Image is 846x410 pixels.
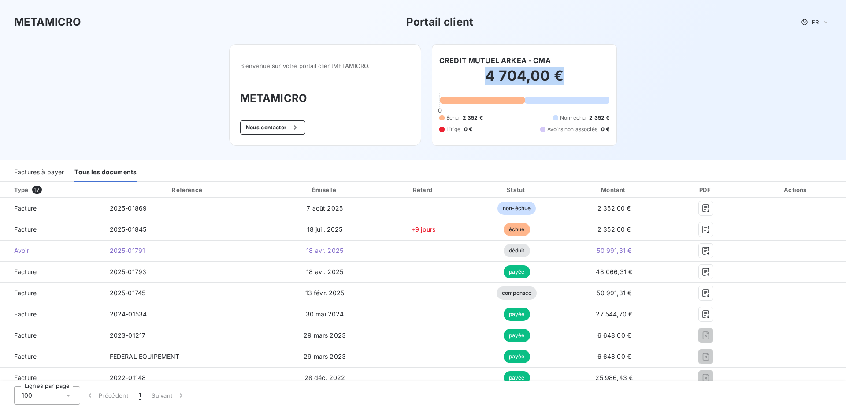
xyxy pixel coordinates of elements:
button: 1 [134,386,146,405]
span: payée [504,329,530,342]
span: déduit [504,244,530,257]
button: Suivant [146,386,191,405]
span: +9 jours [411,226,436,233]
span: 2025-01791 [110,247,145,254]
span: échue [504,223,530,236]
span: Facture [7,352,96,361]
span: Bienvenue sur votre portail client METAMICRO . [240,62,410,69]
span: payée [504,265,530,278]
div: Retard [378,185,469,194]
span: Litige [446,125,460,133]
div: Type [9,185,101,194]
span: Facture [7,310,96,319]
span: 0 € [464,125,472,133]
span: 17 [32,186,42,194]
span: 18 avr. 2025 [306,247,343,254]
span: Facture [7,204,96,213]
div: Tous les documents [74,163,137,182]
span: 29 mars 2023 [304,331,346,339]
h6: CREDIT MUTUEL ARKEA - CMA [439,55,551,66]
span: 2 352,00 € [597,226,631,233]
h3: Portail client [406,14,473,30]
span: 2025-01745 [110,289,146,297]
span: 25 986,43 € [595,374,633,381]
span: 0 € [601,125,609,133]
span: 28 déc. 2022 [304,374,345,381]
span: 18 juil. 2025 [307,226,343,233]
span: 2 352 € [589,114,609,122]
div: Émise le [275,185,375,194]
span: 50 991,31 € [597,247,631,254]
span: 2022-01148 [110,374,146,381]
span: non-échue [497,202,536,215]
div: Actions [748,185,844,194]
h2: 4 704,00 € [439,67,609,94]
div: PDF [667,185,744,194]
div: Statut [472,185,561,194]
span: 6 648,00 € [597,331,631,339]
span: payée [504,371,530,384]
span: 1 [139,391,141,400]
span: 2 352 € [463,114,483,122]
span: 2025-01793 [110,268,147,275]
span: 29 mars 2023 [304,353,346,360]
div: Référence [172,186,202,193]
span: 50 991,31 € [597,289,631,297]
h3: METAMICRO [14,14,81,30]
span: Échu [446,114,459,122]
span: 2025-01869 [110,204,147,212]
span: Avoir [7,246,96,255]
span: FR [812,19,819,26]
span: Non-échu [560,114,586,122]
span: Avoirs non associés [547,125,597,133]
span: 2025-01845 [110,226,147,233]
span: 18 avr. 2025 [306,268,343,275]
span: 100 [22,391,32,400]
span: 6 648,00 € [597,353,631,360]
div: Montant [564,185,664,194]
span: compensée [497,286,537,300]
span: 2023-01217 [110,331,146,339]
span: payée [504,350,530,363]
span: 13 févr. 2025 [305,289,345,297]
span: payée [504,308,530,321]
h3: METAMICRO [240,90,410,106]
span: Facture [7,373,96,382]
span: Facture [7,267,96,276]
span: 7 août 2025 [307,204,343,212]
span: 0 [438,107,442,114]
span: 30 mai 2024 [306,310,344,318]
span: FEDERAL EQUIPEMENT [110,353,180,360]
span: 2 352,00 € [597,204,631,212]
span: 27 544,70 € [596,310,632,318]
span: Facture [7,289,96,297]
button: Précédent [80,386,134,405]
span: Facture [7,331,96,340]
button: Nous contacter [240,120,305,135]
div: Factures à payer [14,163,64,182]
span: Facture [7,225,96,234]
span: 2024-01534 [110,310,147,318]
span: 48 066,31 € [596,268,632,275]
